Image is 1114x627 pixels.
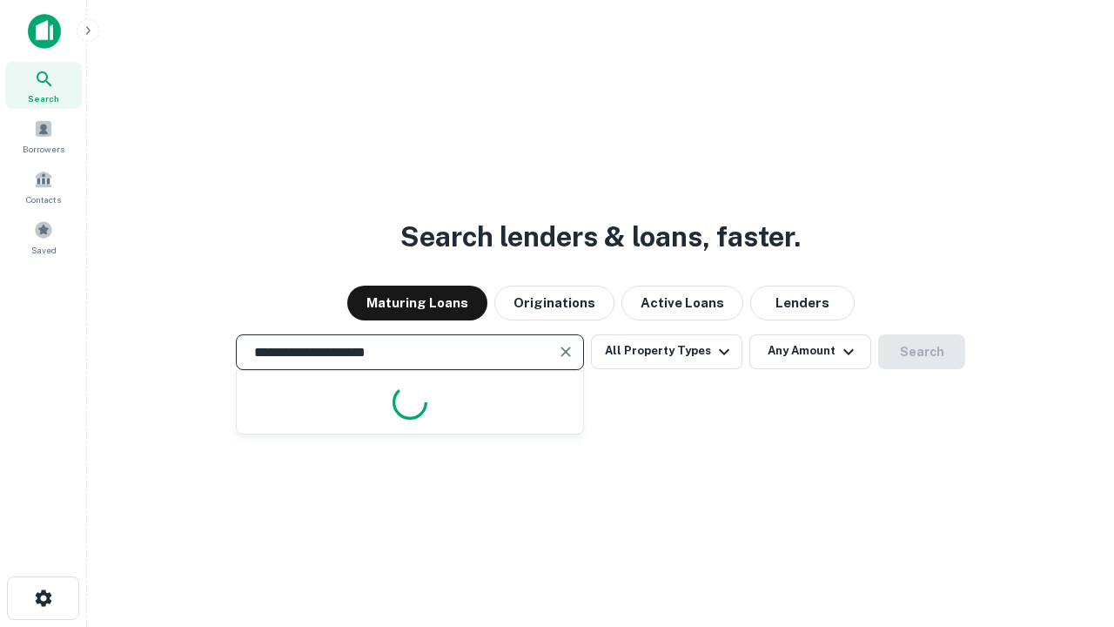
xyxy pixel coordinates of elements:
[5,112,82,159] a: Borrowers
[554,340,578,364] button: Clear
[621,286,743,320] button: Active Loans
[494,286,614,320] button: Originations
[23,142,64,156] span: Borrowers
[591,334,742,369] button: All Property Types
[31,243,57,257] span: Saved
[750,286,855,320] button: Lenders
[1027,488,1114,571] iframe: Chat Widget
[5,163,82,210] a: Contacts
[28,91,59,105] span: Search
[347,286,487,320] button: Maturing Loans
[26,192,61,206] span: Contacts
[5,213,82,260] a: Saved
[28,14,61,49] img: capitalize-icon.png
[5,62,82,109] a: Search
[749,334,871,369] button: Any Amount
[400,216,801,258] h3: Search lenders & loans, faster.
